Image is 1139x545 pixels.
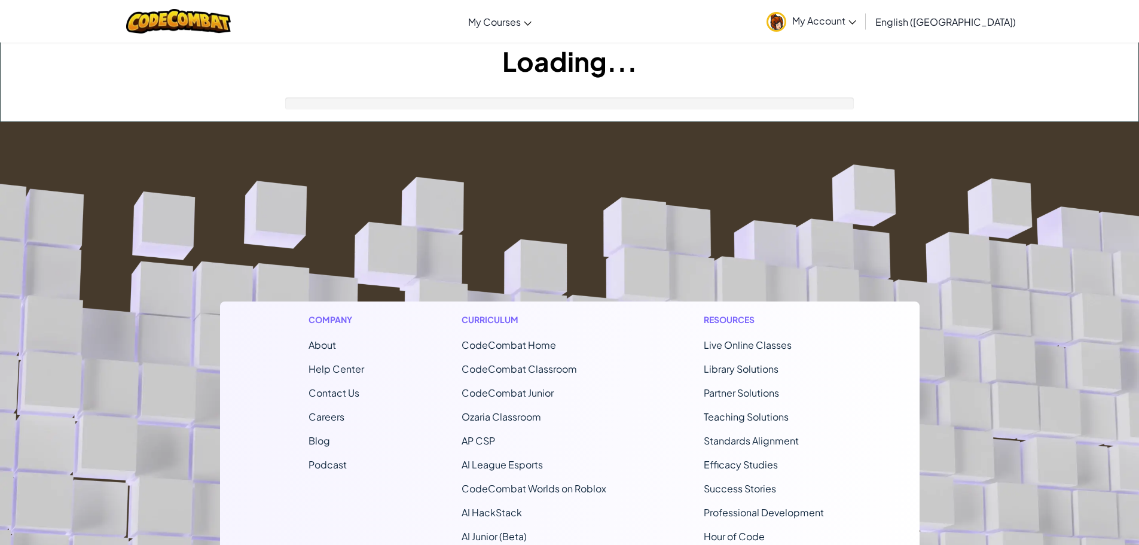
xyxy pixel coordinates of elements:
[462,313,606,326] h1: Curriculum
[704,482,776,495] a: Success Stories
[309,339,336,351] a: About
[704,363,778,375] a: Library Solutions
[1,42,1138,80] h1: Loading...
[704,530,765,543] a: Hour of Code
[704,458,778,471] a: Efficacy Studies
[462,434,495,447] a: AP CSP
[309,363,364,375] a: Help Center
[875,16,1016,28] span: English ([GEOGRAPHIC_DATA])
[462,363,577,375] a: CodeCombat Classroom
[468,16,521,28] span: My Courses
[462,530,527,543] a: AI Junior (Beta)
[704,506,824,519] a: Professional Development
[462,386,554,399] a: CodeCombat Junior
[462,5,538,38] a: My Courses
[462,482,606,495] a: CodeCombat Worlds on Roblox
[309,434,330,447] a: Blog
[462,458,543,471] a: AI League Esports
[704,386,779,399] a: Partner Solutions
[704,434,799,447] a: Standards Alignment
[462,506,522,519] a: AI HackStack
[309,410,344,423] a: Careers
[761,2,862,40] a: My Account
[309,313,364,326] h1: Company
[869,5,1022,38] a: English ([GEOGRAPHIC_DATA])
[704,410,789,423] a: Teaching Solutions
[309,386,359,399] span: Contact Us
[792,14,856,27] span: My Account
[462,339,556,351] span: CodeCombat Home
[126,9,231,34] img: CodeCombat logo
[704,313,831,326] h1: Resources
[462,410,541,423] a: Ozaria Classroom
[704,339,792,351] a: Live Online Classes
[309,458,347,471] a: Podcast
[767,12,786,32] img: avatar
